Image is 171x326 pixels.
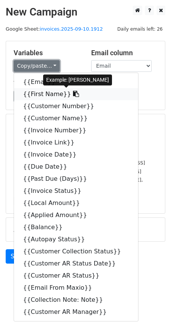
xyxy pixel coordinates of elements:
[14,245,138,258] a: {{Customer Collection Status}}
[14,282,138,294] a: {{Email From Maxio}}
[115,26,165,32] a: Daily emails left: 26
[6,249,31,264] a: Send
[6,26,103,32] small: Google Sheet:
[43,75,112,85] div: Example: [PERSON_NAME]
[14,124,138,137] a: {{Invoice Number}}
[14,258,138,270] a: {{Customer AR Status Date}}
[14,112,138,124] a: {{Customer Name}}
[14,76,138,88] a: {{Email}}
[14,270,138,282] a: {{Customer AR Status}}
[14,60,60,72] a: Copy/paste...
[14,149,138,161] a: {{Invoice Date}}
[14,137,138,149] a: {{Invoice Link}}
[14,49,80,57] h5: Variables
[115,25,165,33] span: Daily emails left: 26
[14,197,138,209] a: {{Local Amount}}
[14,306,138,318] a: {{Customer AR Manager}}
[133,290,171,326] iframe: Chat Widget
[14,185,138,197] a: {{Invoice Status}}
[40,26,103,32] a: invoices.2025-09-10.1912
[14,294,138,306] a: {{Collection Note: Note}}
[14,233,138,245] a: {{Autopay Status}}
[14,88,138,100] a: {{First Name}}
[14,100,138,112] a: {{Customer Number}}
[14,209,138,221] a: {{Applied Amount}}
[14,221,138,233] a: {{Balance}}
[6,6,165,19] h2: New Campaign
[14,161,138,173] a: {{Due Date}}
[91,49,157,57] h5: Email column
[14,173,138,185] a: {{Past Due (Days)}}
